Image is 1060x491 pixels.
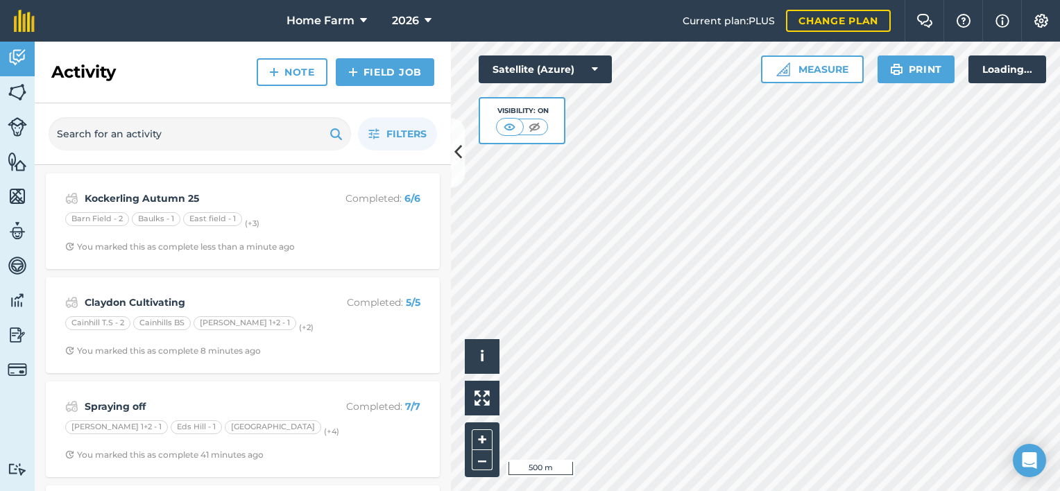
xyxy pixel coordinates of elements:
[8,221,27,241] img: svg+xml;base64,PD94bWwgdmVyc2lvbj0iMS4wIiBlbmNvZGluZz0idXRmLTgiPz4KPCEtLSBHZW5lcmF0b3I6IEFkb2JlIE...
[65,212,129,226] div: Barn Field - 2
[257,58,327,86] a: Note
[8,463,27,476] img: svg+xml;base64,PD94bWwgdmVyc2lvbj0iMS4wIiBlbmNvZGluZz0idXRmLTgiPz4KPCEtLSBHZW5lcmF0b3I6IEFkb2JlIE...
[85,295,305,310] strong: Claydon Cultivating
[8,290,27,311] img: svg+xml;base64,PD94bWwgdmVyc2lvbj0iMS4wIiBlbmNvZGluZz0idXRmLTgiPz4KPCEtLSBHZW5lcmF0b3I6IEFkb2JlIE...
[1013,444,1046,477] div: Open Intercom Messenger
[8,117,27,137] img: svg+xml;base64,PD94bWwgdmVyc2lvbj0iMS4wIiBlbmNvZGluZz0idXRmLTgiPz4KPCEtLSBHZW5lcmF0b3I6IEFkb2JlIE...
[8,255,27,276] img: svg+xml;base64,PD94bWwgdmVyc2lvbj0iMS4wIiBlbmNvZGluZz0idXRmLTgiPz4KPCEtLSBHZW5lcmF0b3I6IEFkb2JlIE...
[65,398,78,415] img: svg+xml;base64,PD94bWwgdmVyc2lvbj0iMS4wIiBlbmNvZGluZz0idXRmLTgiPz4KPCEtLSBHZW5lcmF0b3I6IEFkb2JlIE...
[465,339,499,374] button: i
[472,429,493,450] button: +
[786,10,891,32] a: Change plan
[916,14,933,28] img: Two speech bubbles overlapping with the left bubble in the forefront
[479,55,612,83] button: Satellite (Azure)
[878,55,955,83] button: Print
[65,346,74,355] img: Clock with arrow pointing clockwise
[475,390,490,406] img: Four arrows, one pointing top left, one top right, one bottom right and the last bottom left
[65,450,74,459] img: Clock with arrow pointing clockwise
[8,151,27,172] img: svg+xml;base64,PHN2ZyB4bWxucz0iaHR0cDovL3d3dy53My5vcmcvMjAwMC9zdmciIHdpZHRoPSI1NiIgaGVpZ2h0PSI2MC...
[8,47,27,68] img: svg+xml;base64,PD94bWwgdmVyc2lvbj0iMS4wIiBlbmNvZGluZz0idXRmLTgiPz4KPCEtLSBHZW5lcmF0b3I6IEFkb2JlIE...
[65,294,78,311] img: svg+xml;base64,PD94bWwgdmVyc2lvbj0iMS4wIiBlbmNvZGluZz0idXRmLTgiPz4KPCEtLSBHZW5lcmF0b3I6IEFkb2JlIE...
[310,295,420,310] p: Completed :
[968,55,1046,83] div: Loading...
[501,120,518,134] img: svg+xml;base64,PHN2ZyB4bWxucz0iaHR0cDovL3d3dy53My5vcmcvMjAwMC9zdmciIHdpZHRoPSI1MCIgaGVpZ2h0PSI0MC...
[392,12,419,29] span: 2026
[133,316,191,330] div: Cainhills BS
[776,62,790,76] img: Ruler icon
[310,191,420,206] p: Completed :
[406,296,420,309] strong: 5 / 5
[358,117,437,150] button: Filters
[65,345,261,356] div: You marked this as complete 8 minutes ago
[65,242,74,251] img: Clock with arrow pointing clockwise
[8,82,27,103] img: svg+xml;base64,PHN2ZyB4bWxucz0iaHR0cDovL3d3dy53My5vcmcvMjAwMC9zdmciIHdpZHRoPSI1NiIgaGVpZ2h0PSI2MC...
[472,450,493,470] button: –
[330,126,343,142] img: svg+xml;base64,PHN2ZyB4bWxucz0iaHR0cDovL3d3dy53My5vcmcvMjAwMC9zdmciIHdpZHRoPSIxOSIgaGVpZ2h0PSIyNC...
[386,126,427,141] span: Filters
[955,14,972,28] img: A question mark icon
[171,420,222,434] div: Eds Hill - 1
[183,212,242,226] div: East field - 1
[65,420,168,434] div: [PERSON_NAME] 1+2 - 1
[85,191,305,206] strong: Kockerling Autumn 25
[65,316,130,330] div: Cainhill T.S - 2
[54,182,431,261] a: Kockerling Autumn 25Completed: 6/6Barn Field - 2Baulks - 1East field - 1(+3)Clock with arrow poin...
[49,117,351,150] input: Search for an activity
[348,64,358,80] img: svg+xml;base64,PHN2ZyB4bWxucz0iaHR0cDovL3d3dy53My5vcmcvMjAwMC9zdmciIHdpZHRoPSIxNCIgaGVpZ2h0PSIyNC...
[8,186,27,207] img: svg+xml;base64,PHN2ZyB4bWxucz0iaHR0cDovL3d3dy53My5vcmcvMjAwMC9zdmciIHdpZHRoPSI1NiIgaGVpZ2h0PSI2MC...
[225,420,321,434] div: [GEOGRAPHIC_DATA]
[65,449,264,460] div: You marked this as complete 41 minutes ago
[132,212,180,226] div: Baulks - 1
[526,120,543,134] img: svg+xml;base64,PHN2ZyB4bWxucz0iaHR0cDovL3d3dy53My5vcmcvMjAwMC9zdmciIHdpZHRoPSI1MCIgaGVpZ2h0PSI0MC...
[404,192,420,205] strong: 6 / 6
[287,12,354,29] span: Home Farm
[8,360,27,379] img: svg+xml;base64,PD94bWwgdmVyc2lvbj0iMS4wIiBlbmNvZGluZz0idXRmLTgiPz4KPCEtLSBHZW5lcmF0b3I6IEFkb2JlIE...
[299,322,314,332] small: (+ 2 )
[65,190,78,207] img: svg+xml;base64,PD94bWwgdmVyc2lvbj0iMS4wIiBlbmNvZGluZz0idXRmLTgiPz4KPCEtLSBHZW5lcmF0b3I6IEFkb2JlIE...
[54,286,431,365] a: Claydon CultivatingCompleted: 5/5Cainhill T.S - 2Cainhills BS[PERSON_NAME] 1+2 - 1(+2)Clock with ...
[496,105,549,117] div: Visibility: On
[1033,14,1050,28] img: A cog icon
[8,325,27,345] img: svg+xml;base64,PD94bWwgdmVyc2lvbj0iMS4wIiBlbmNvZGluZz0idXRmLTgiPz4KPCEtLSBHZW5lcmF0b3I6IEFkb2JlIE...
[405,400,420,413] strong: 7 / 7
[761,55,864,83] button: Measure
[324,427,339,436] small: (+ 4 )
[245,218,259,228] small: (+ 3 )
[14,10,35,32] img: fieldmargin Logo
[51,61,116,83] h2: Activity
[54,390,431,469] a: Spraying offCompleted: 7/7[PERSON_NAME] 1+2 - 1Eds Hill - 1[GEOGRAPHIC_DATA](+4)Clock with arrow ...
[683,13,775,28] span: Current plan : PLUS
[995,12,1009,29] img: svg+xml;base64,PHN2ZyB4bWxucz0iaHR0cDovL3d3dy53My5vcmcvMjAwMC9zdmciIHdpZHRoPSIxNyIgaGVpZ2h0PSIxNy...
[890,61,903,78] img: svg+xml;base64,PHN2ZyB4bWxucz0iaHR0cDovL3d3dy53My5vcmcvMjAwMC9zdmciIHdpZHRoPSIxOSIgaGVpZ2h0PSIyNC...
[85,399,305,414] strong: Spraying off
[310,399,420,414] p: Completed :
[65,241,295,252] div: You marked this as complete less than a minute ago
[336,58,434,86] a: Field Job
[269,64,279,80] img: svg+xml;base64,PHN2ZyB4bWxucz0iaHR0cDovL3d3dy53My5vcmcvMjAwMC9zdmciIHdpZHRoPSIxNCIgaGVpZ2h0PSIyNC...
[194,316,296,330] div: [PERSON_NAME] 1+2 - 1
[480,347,484,365] span: i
